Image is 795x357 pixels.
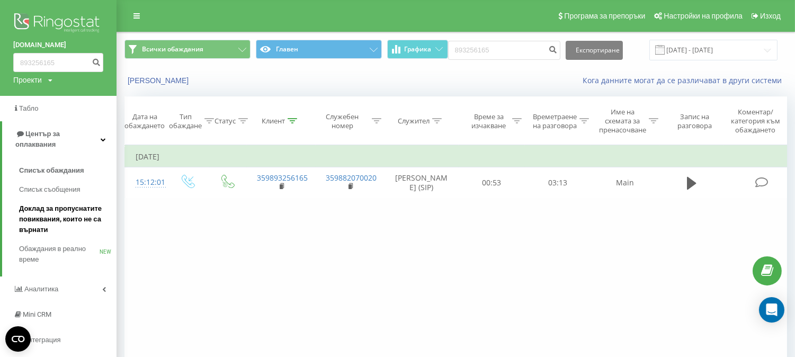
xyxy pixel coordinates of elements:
[599,108,646,135] div: Име на схемата за пренасочване
[215,117,236,126] div: Статус
[760,12,781,20] span: Изход
[664,12,743,20] span: Настройки на профила
[19,203,111,235] span: Доклад за пропуснатите повиквания, които не са върнати
[591,167,660,198] td: Main
[468,112,510,130] div: Време за изчакване
[5,326,31,352] button: Open CMP widget
[256,40,382,59] button: Главен
[169,112,202,130] div: Тип обаждане
[459,167,525,198] td: 00:53
[124,76,194,85] button: [PERSON_NAME]
[316,112,370,130] div: Служебен номер
[387,40,448,59] button: Графика
[24,285,58,293] span: Аналитика
[583,75,787,85] a: Кога данните могат да се различават в други системи
[15,130,60,148] span: Център за оплаквания
[23,336,61,344] span: Интеграция
[19,180,117,199] a: Списък съобщения
[525,167,591,198] td: 03:13
[13,11,103,37] img: Ringostat logo
[13,75,42,85] div: Проекти
[566,41,623,60] button: Експортиране
[19,165,84,176] span: Списък обаждания
[23,310,51,318] span: Mini CRM
[124,40,251,59] button: Всички обаждания
[669,112,720,130] div: Запис на разговора
[124,112,165,130] div: Дата на обаждането
[142,45,203,53] span: Всички обаждания
[759,297,784,323] div: Open Intercom Messenger
[326,173,377,183] a: 359882070020
[257,173,308,183] a: 359893256165
[564,12,645,20] span: Програма за препоръки
[405,46,432,53] span: Графика
[262,117,285,126] div: Клиент
[136,172,157,193] div: 15:12:01
[19,239,117,269] a: Обаждания в реално времеNEW
[19,244,100,265] span: Обаждания в реално време
[19,161,117,180] a: Списък обаждания
[533,112,577,130] div: Времетраене на разговора
[19,184,81,195] span: Списък съобщения
[2,121,117,157] a: Център за оплаквания
[19,199,117,239] a: Доклад за пропуснатите повиквания, които не са върнати
[385,167,459,198] td: [PERSON_NAME] (SIP)
[725,108,787,135] div: Коментар/категория към обаждането
[19,104,38,112] span: Табло
[448,41,560,60] input: Търсене по номер
[13,53,103,72] input: Търсене по номер
[398,117,430,126] div: Служител
[13,40,103,50] a: [DOMAIN_NAME]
